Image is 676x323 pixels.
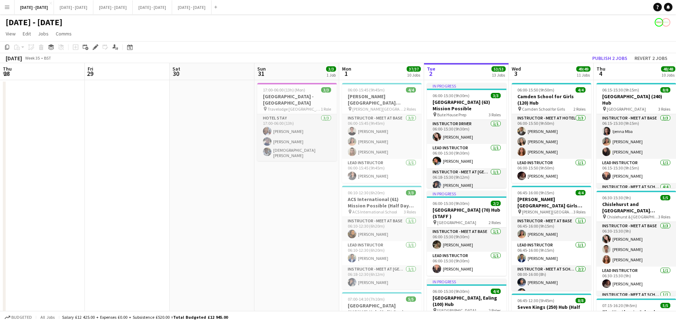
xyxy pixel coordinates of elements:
span: [GEOGRAPHIC_DATA] [607,106,646,112]
span: [GEOGRAPHIC_DATA] [437,308,476,313]
div: 11 Jobs [577,72,590,78]
app-job-card: 17:00-06:00 (13h) (Mon)3/3[GEOGRAPHIC_DATA] - [GEOGRAPHIC_DATA] Travelodge [GEOGRAPHIC_DATA] [GEO... [257,83,337,161]
a: Comms [53,29,75,38]
span: 06:30-15:30 (9h) [602,195,631,200]
app-card-role: Lead Instructor1/106:30-15:30 (9h)[PERSON_NAME] [597,267,676,291]
h3: [GEOGRAPHIC_DATA] (115/115) Hub (Split Day) [342,302,422,315]
span: Jobs [38,30,49,37]
span: Camden School for Girls [522,106,565,112]
span: 1 [341,69,351,78]
div: BST [44,55,51,61]
div: In progress [427,279,506,284]
app-job-card: 06:10-12:30 (6h20m)3/3ACS International (61) Mission Possible (Half Day AM) ACS International Sch... [342,186,422,289]
a: Edit [20,29,34,38]
h3: [GEOGRAPHIC_DATA] - [GEOGRAPHIC_DATA] [257,93,337,106]
span: Comms [56,30,72,37]
div: 06:00-15:45 (9h45m)4/4[PERSON_NAME][GEOGRAPHIC_DATA][PERSON_NAME] (100) Hub [PERSON_NAME][GEOGRAP... [342,83,422,183]
span: 30 [171,69,180,78]
div: 10 Jobs [407,72,421,78]
app-job-card: 06:30-15:30 (9h)5/5Chislehurst and [GEOGRAPHIC_DATA] (130/130) Hub (split day) Chislehurst & [GEO... [597,191,676,296]
button: Revert 2 jobs [632,54,670,63]
span: 2 [426,69,435,78]
a: View [3,29,18,38]
div: In progress [427,83,506,89]
span: [PERSON_NAME][GEOGRAPHIC_DATA] for Girls [522,209,573,215]
span: 4/4 [491,289,501,294]
span: Week 35 [23,55,41,61]
span: Thu [3,66,12,72]
app-job-card: 06:00-15:50 (9h50m)4/4Camden School for Girls (120) Hub Camden School for Girls2 RolesInstructor ... [512,83,591,183]
span: Chislehurst & [GEOGRAPHIC_DATA] [607,214,658,219]
span: 37/37 [407,66,421,72]
span: 07:00-14:10 (7h10m) [348,296,385,302]
span: 4/4 [576,87,586,93]
span: 29 [87,69,93,78]
span: 1 Role [321,106,331,112]
span: Wed [512,66,521,72]
span: View [6,30,16,37]
h3: [GEOGRAPHIC_DATA] (240) Hub [597,93,676,106]
h3: [GEOGRAPHIC_DATA] (70) Hub (STAFF ) [427,207,506,219]
app-card-role: Instructor - Meet at Base3/306:30-15:30 (9h)[PERSON_NAME][PERSON_NAME][PERSON_NAME] [597,222,676,267]
app-card-role: Instructor - Meet at Base1/106:10-12:30 (6h20m)[PERSON_NAME] [342,217,422,241]
app-card-role: Instructor Driver1/106:00-15:30 (9h30m)[PERSON_NAME] [427,120,506,144]
span: 06:15-15:30 (9h15m) [602,87,639,93]
app-card-role: Instructor - Meet at Base3/306:15-15:30 (9h15m)Ijenna Mba[PERSON_NAME][PERSON_NAME] [597,114,676,159]
app-card-role: Lead Instructor1/106:15-15:30 (9h15m)[PERSON_NAME] [597,159,676,183]
span: 3 Roles [489,112,501,117]
div: In progress06:00-15:30 (9h30m)3/3[GEOGRAPHIC_DATA] (63) Mission Possible Bute House Prep3 RolesIn... [427,83,506,188]
app-card-role: Instructor - Meet at School2/208:00-16:00 (8h)[PERSON_NAME][PERSON_NAME] [512,265,591,300]
span: 06:10-12:30 (6h20m) [348,190,385,195]
h3: [GEOGRAPHIC_DATA], Ealing (100) Hub [427,295,506,307]
span: All jobs [39,314,56,320]
span: 3 [511,69,521,78]
span: 06:00-15:30 (9h30m) [433,93,469,98]
span: 4/4 [406,87,416,93]
span: 4 [595,69,605,78]
span: Sun [257,66,266,72]
h3: [PERSON_NAME][GEOGRAPHIC_DATA] Girls (120/120) Hub (Split Day) [512,196,591,209]
button: [DATE] - [DATE] [133,0,172,14]
button: Publish 2 jobs [589,54,630,63]
span: 3 Roles [658,106,670,112]
span: 2/2 [491,201,501,206]
app-card-role: Lead Instructor1/106:00-15:30 (9h30m)[PERSON_NAME] [427,144,506,168]
span: 06:00-15:50 (9h50m) [517,87,554,93]
span: 2 Roles [489,308,501,313]
span: 2 Roles [573,106,586,112]
a: Jobs [35,29,51,38]
span: 31 [256,69,266,78]
app-job-card: 06:15-15:30 (9h15m)8/8[GEOGRAPHIC_DATA] (240) Hub [GEOGRAPHIC_DATA]3 RolesInstructor - Meet at Ba... [597,83,676,188]
span: 3/3 [321,87,331,93]
span: 4/4 [576,190,586,195]
div: [DATE] [6,55,22,62]
span: 3 Roles [404,209,416,215]
h1: [DATE] - [DATE] [6,17,62,28]
app-card-role: Hotel Stay3/317:00-06:00 (13h)[PERSON_NAME][PERSON_NAME][DEMOGRAPHIC_DATA][PERSON_NAME] [257,114,337,161]
button: [DATE] - [DATE] [93,0,133,14]
app-card-role: Instructor - Meet at Base1/106:45-16:00 (9h15m)[PERSON_NAME] [512,217,591,241]
div: 13 Jobs [492,72,505,78]
span: 48/48 [661,66,675,72]
button: [DATE] - [DATE] [172,0,211,14]
app-card-role: Instructor - Meet at School1/1 [597,291,676,315]
app-card-role: Instructor - Meet at [GEOGRAPHIC_DATA]1/106:18-15:30 (9h12m)[PERSON_NAME] [427,168,506,192]
span: Total Budgeted £12 945.00 [173,314,228,320]
span: Budgeted [11,315,32,320]
span: Mon [342,66,351,72]
app-card-role: Lead Instructor1/106:45-16:00 (9h15m)[PERSON_NAME] [512,241,591,265]
app-card-role: Lead Instructor1/106:00-15:50 (9h50m)[PERSON_NAME] [512,159,591,183]
span: 06:45-16:00 (9h15m) [517,190,554,195]
span: 5/5 [660,195,670,200]
h3: Chislehurst and [GEOGRAPHIC_DATA] (130/130) Hub (split day) [597,201,676,214]
app-card-role: Instructor - Meet at [GEOGRAPHIC_DATA]1/106:18-12:30 (6h12m)[PERSON_NAME] [342,265,422,289]
app-card-role: Instructor - Meet at School4/4 [597,183,676,238]
span: 3 Roles [658,214,670,219]
span: 3/3 [326,66,336,72]
div: In progress [427,191,506,196]
button: [DATE] - [DATE] [15,0,54,14]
